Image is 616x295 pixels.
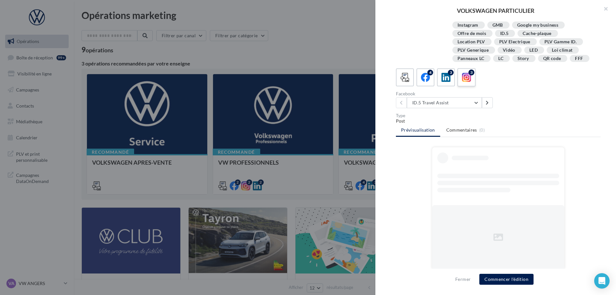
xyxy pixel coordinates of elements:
[529,48,538,53] div: LED
[458,31,486,36] div: Offre de mois
[479,274,534,285] button: Commencer l'édition
[479,127,485,133] span: (0)
[552,48,573,53] div: Loi climat
[575,56,583,61] div: FFF
[499,39,530,44] div: PLV Electrique
[458,48,489,53] div: PLV Generique
[523,31,551,36] div: Cache-plaque
[500,31,509,36] div: ID.5
[448,70,454,75] div: 3
[492,23,503,28] div: GMB
[458,39,485,44] div: Location PLV
[407,97,482,108] button: ID.5 Travel Assist
[543,56,561,61] div: QR code
[453,275,473,283] button: Fermer
[544,39,577,44] div: PLV Gamme ID.
[396,118,601,124] div: Post
[458,56,484,61] div: Panneaux LC
[517,23,558,28] div: Google my business
[503,48,515,53] div: Vidéo
[518,56,529,61] div: Story
[396,91,496,96] div: Facebook
[446,127,477,133] span: Commentaires
[427,70,433,75] div: 4
[396,113,601,118] div: Type
[468,70,474,75] div: 3
[498,56,503,61] div: LC
[594,273,610,289] div: Open Intercom Messenger
[386,8,606,13] div: VOLKSWAGEN PARTICULIER
[458,23,478,28] div: Instagram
